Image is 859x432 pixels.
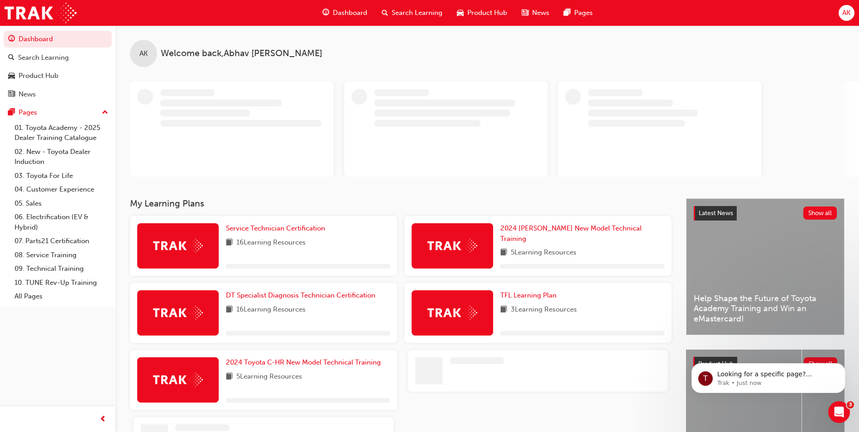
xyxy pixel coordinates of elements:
[8,109,15,117] span: pages-icon
[686,198,845,335] a: Latest NewsShow allHelp Shape the Future of Toyota Academy Training and Win an eMastercard!
[11,182,112,197] a: 04. Customer Experience
[100,414,106,425] span: prev-icon
[500,290,560,301] a: TFL Learning Plan
[322,7,329,19] span: guage-icon
[4,104,112,121] button: Pages
[699,209,733,217] span: Latest News
[226,290,379,301] a: DT Specialist Diagnosis Technician Certification
[11,248,112,262] a: 08. Service Training
[678,344,859,408] iframe: Intercom notifications message
[803,206,837,220] button: Show all
[153,239,203,253] img: Trak
[450,4,514,22] a: car-iconProduct Hub
[5,3,77,23] img: Trak
[8,35,15,43] span: guage-icon
[139,48,148,59] span: AK
[500,304,507,316] span: book-icon
[4,67,112,84] a: Product Hub
[4,29,112,104] button: DashboardSearch LearningProduct HubNews
[842,8,850,18] span: AK
[500,247,507,259] span: book-icon
[236,304,306,316] span: 16 Learning Resources
[828,401,850,423] iframe: Intercom live chat
[11,276,112,290] a: 10. TUNE Rev-Up Training
[511,304,577,316] span: 3 Learning Resources
[4,49,112,66] a: Search Learning
[11,145,112,169] a: 02. New - Toyota Dealer Induction
[694,206,837,221] a: Latest NewsShow all
[522,7,528,19] span: news-icon
[18,53,69,63] div: Search Learning
[500,291,557,299] span: TFL Learning Plan
[839,5,854,21] button: AK
[161,48,322,59] span: Welcome back , Abhav [PERSON_NAME]
[500,223,664,244] a: 2024 [PERSON_NAME] New Model Technical Training
[11,289,112,303] a: All Pages
[11,234,112,248] a: 07. Parts21 Certification
[574,8,593,18] span: Pages
[511,247,576,259] span: 5 Learning Resources
[226,371,233,383] span: book-icon
[226,291,375,299] span: DT Specialist Diagnosis Technician Certification
[11,210,112,234] a: 06. Electrification (EV & Hybrid)
[11,262,112,276] a: 09. Technical Training
[457,7,464,19] span: car-icon
[236,371,302,383] span: 5 Learning Resources
[8,72,15,80] span: car-icon
[500,224,642,243] span: 2024 [PERSON_NAME] New Model Technical Training
[694,293,837,324] span: Help Shape the Future of Toyota Academy Training and Win an eMastercard!
[130,198,672,209] h3: My Learning Plans
[226,357,384,368] a: 2024 Toyota C-HR New Model Technical Training
[226,358,381,366] span: 2024 Toyota C-HR New Model Technical Training
[847,401,854,408] span: 3
[532,8,549,18] span: News
[19,89,36,100] div: News
[226,224,325,232] span: Service Technician Certification
[467,8,507,18] span: Product Hub
[514,4,557,22] a: news-iconNews
[427,239,477,253] img: Trak
[226,237,233,249] span: book-icon
[8,91,15,99] span: news-icon
[333,8,367,18] span: Dashboard
[557,4,600,22] a: pages-iconPages
[153,306,203,320] img: Trak
[11,169,112,183] a: 03. Toyota For Life
[374,4,450,22] a: search-iconSearch Learning
[153,373,203,387] img: Trak
[4,86,112,103] a: News
[226,304,233,316] span: book-icon
[11,121,112,145] a: 01. Toyota Academy - 2025 Dealer Training Catalogue
[19,71,58,81] div: Product Hub
[102,107,108,119] span: up-icon
[8,54,14,62] span: search-icon
[392,8,442,18] span: Search Learning
[4,31,112,48] a: Dashboard
[315,4,374,22] a: guage-iconDashboard
[564,7,571,19] span: pages-icon
[382,7,388,19] span: search-icon
[236,237,306,249] span: 16 Learning Resources
[427,306,477,320] img: Trak
[11,197,112,211] a: 05. Sales
[19,107,37,118] div: Pages
[226,223,329,234] a: Service Technician Certification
